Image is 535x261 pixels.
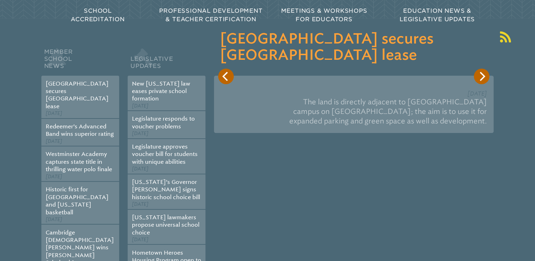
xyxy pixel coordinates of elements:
[474,69,489,84] button: Next
[46,174,62,180] span: [DATE]
[71,7,124,23] span: School Accreditation
[400,7,475,23] span: Education News & Legislative Updates
[46,80,109,110] a: [GEOGRAPHIC_DATA] secures [GEOGRAPHIC_DATA] lease
[46,151,112,173] a: Westminster Academy captures state title in thrilling water polo finale
[132,130,149,137] span: [DATE]
[128,47,205,76] h2: Legislative Updates
[132,179,200,201] a: [US_STATE]’s Governor [PERSON_NAME] signs historic school choice bill
[132,80,190,102] a: New [US_STATE] law eases private school formation
[221,94,487,128] p: The land is directly adjacent to [GEOGRAPHIC_DATA] campus on [GEOGRAPHIC_DATA]; the aim is to use...
[41,47,119,76] h2: Member School News
[132,143,198,165] a: Legislature approves voucher bill for students with unique abilities
[132,214,199,236] a: [US_STATE] lawmakers propose universal school choice
[132,115,195,129] a: Legislature responds to voucher problems
[218,69,234,84] button: Previous
[132,103,149,109] span: [DATE]
[220,31,488,64] h3: [GEOGRAPHIC_DATA] secures [GEOGRAPHIC_DATA] lease
[132,237,149,243] span: [DATE]
[46,138,62,144] span: [DATE]
[46,110,62,116] span: [DATE]
[281,7,367,23] span: Meetings & Workshops for Educators
[159,7,262,23] span: Professional Development & Teacher Certification
[467,90,487,97] span: [DATE]
[132,201,149,207] span: [DATE]
[46,216,62,222] span: [DATE]
[46,123,114,137] a: Redeemer’s Advanced Band wins superior rating
[132,166,149,172] span: [DATE]
[46,186,109,215] a: Historic first for [GEOGRAPHIC_DATA] and [US_STATE] basketball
